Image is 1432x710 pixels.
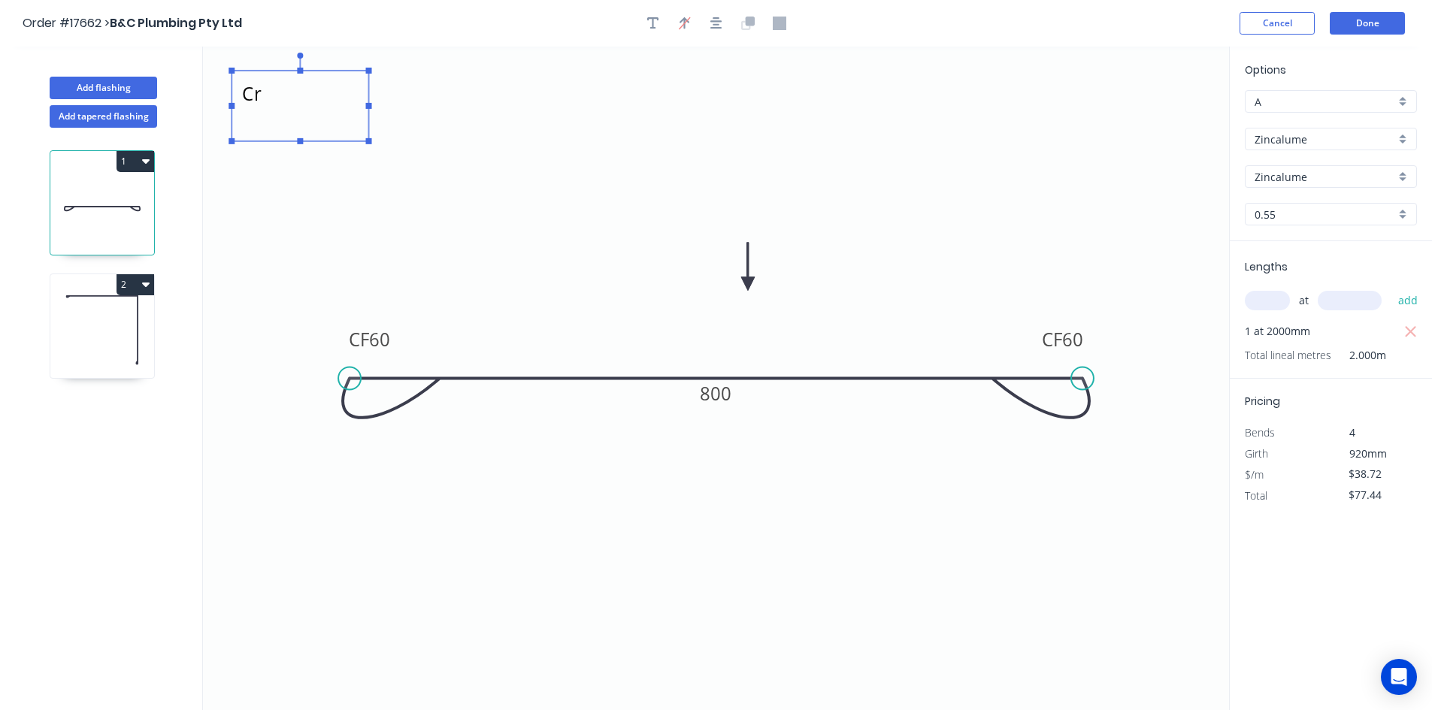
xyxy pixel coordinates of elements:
[1245,394,1280,409] span: Pricing
[1255,207,1395,222] input: Thickness
[349,327,369,352] tspan: CF
[50,77,157,99] button: Add flashing
[1245,488,1267,503] span: Total
[1240,12,1315,35] button: Cancel
[117,274,154,295] button: 2
[1255,169,1395,185] input: Colour
[1255,94,1395,110] input: Price level
[1245,446,1268,461] span: Girth
[50,105,157,128] button: Add tapered flashing
[1062,327,1083,352] tspan: 60
[701,381,732,406] tspan: 800
[117,151,154,172] button: 1
[1042,327,1062,352] tspan: CF
[110,14,242,32] span: B&C Plumbing Pty Ltd
[1381,659,1417,695] div: Open Intercom Messenger
[1330,12,1405,35] button: Done
[1331,345,1386,366] span: 2.000m
[1299,290,1309,311] span: at
[1245,259,1288,274] span: Lengths
[1245,62,1286,77] span: Options
[1245,425,1275,440] span: Bends
[1255,131,1395,147] input: Material
[23,14,110,32] span: Order #17662 >
[1245,345,1331,366] span: Total lineal metres
[1349,446,1387,461] span: 920mm
[1245,467,1264,482] span: $/m
[1391,288,1426,313] button: add
[369,327,390,352] tspan: 60
[239,78,361,134] textarea: Cr
[1349,425,1355,440] span: 4
[1245,321,1310,342] span: 1 at 2000mm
